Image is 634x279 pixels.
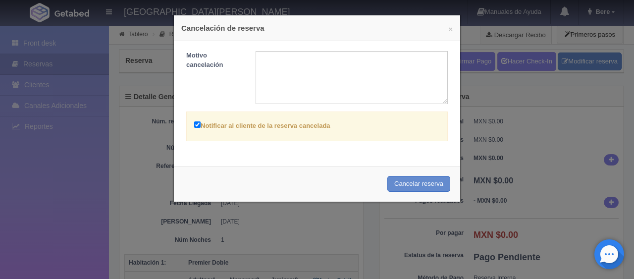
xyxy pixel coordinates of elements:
[194,121,201,128] input: Notificar al cliente de la reserva cancelada
[448,25,453,33] button: ×
[179,51,248,69] label: Motivo cancelación
[194,119,330,131] label: Notificar al cliente de la reserva cancelada
[387,176,450,192] button: Cancelar reserva
[181,23,453,33] h4: Cancelación de reserva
